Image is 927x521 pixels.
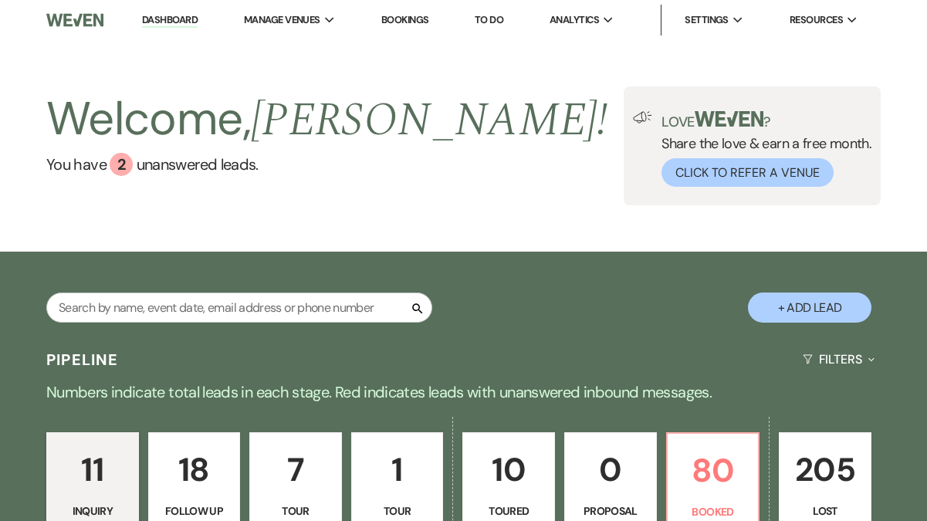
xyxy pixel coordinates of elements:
p: 7 [259,444,332,496]
p: Toured [472,502,545,519]
p: Love ? [661,111,871,129]
a: You have 2 unanswered leads. [46,153,607,176]
h2: Welcome, [46,86,607,153]
p: Follow Up [158,502,231,519]
button: Filters [797,339,881,380]
img: Weven Logo [46,4,103,36]
p: Lost [789,502,861,519]
h3: Pipeline [46,349,119,370]
div: Share the love & earn a free month. [652,111,871,187]
p: Inquiry [56,502,129,519]
span: Manage Venues [244,12,320,28]
img: weven-logo-green.svg [695,111,763,127]
span: Analytics [550,12,599,28]
span: [PERSON_NAME] ! [251,85,607,156]
p: 1 [361,444,434,496]
p: 18 [158,444,231,496]
div: 2 [110,153,133,176]
a: Dashboard [142,13,198,28]
a: Bookings [381,13,429,26]
a: To Do [475,13,503,26]
button: Click to Refer a Venue [661,158,834,187]
input: Search by name, event date, email address or phone number [46,293,432,323]
button: + Add Lead [748,293,871,323]
img: loud-speaker-illustration.svg [633,111,652,123]
p: Booked [677,503,749,520]
p: 10 [472,444,545,496]
span: Settings [685,12,729,28]
p: 80 [677,445,749,496]
p: 11 [56,444,129,496]
p: 0 [574,444,647,496]
p: 205 [789,444,861,496]
span: Resources [790,12,843,28]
